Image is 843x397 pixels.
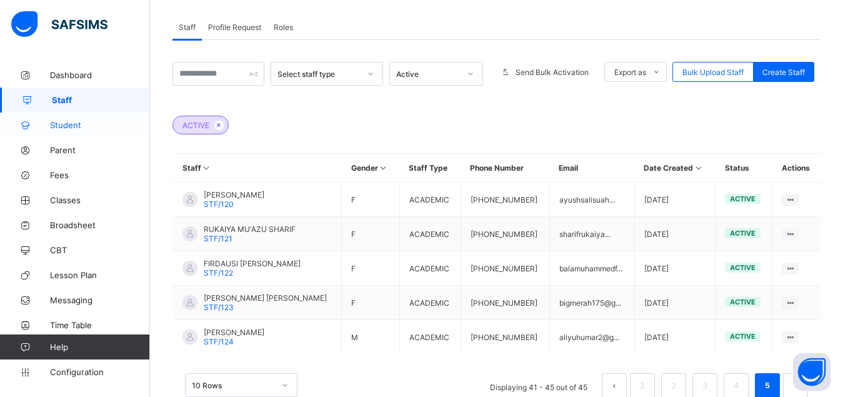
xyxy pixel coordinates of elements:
[730,194,756,203] span: active
[549,286,634,320] td: bigmerah175@g...
[399,217,461,251] td: ACADEMIC
[204,224,296,234] span: RUKAIYA MU'AZU SHARIF
[682,68,744,77] span: Bulk Upload Staff
[549,320,634,354] td: aliyuhumar2@g...
[173,154,342,183] th: Staff
[50,342,149,352] span: Help
[342,217,400,251] td: F
[204,293,327,303] span: [PERSON_NAME] [PERSON_NAME]
[378,163,389,173] i: Sort in Ascending Order
[716,154,772,183] th: Status
[50,170,150,180] span: Fees
[634,251,716,286] td: [DATE]
[634,217,716,251] td: [DATE]
[699,378,711,394] a: 3
[399,251,461,286] td: ACADEMIC
[634,320,716,354] td: [DATE]
[461,217,549,251] td: [PHONE_NUMBER]
[204,259,301,268] span: FIRDAUSI [PERSON_NAME]
[730,378,742,394] a: 4
[399,183,461,217] td: ACADEMIC
[204,328,264,337] span: [PERSON_NAME]
[399,320,461,354] td: ACADEMIC
[634,154,716,183] th: Date Created
[204,303,234,312] span: STF/123
[342,320,400,354] td: M
[274,23,293,32] span: Roles
[204,199,234,209] span: STF/120
[634,183,716,217] td: [DATE]
[52,95,150,105] span: Staff
[634,286,716,320] td: [DATE]
[342,286,400,320] td: F
[50,145,150,155] span: Parent
[516,68,589,77] span: Send Bulk Activation
[614,68,646,77] span: Export as
[182,121,209,130] span: ACTIVE
[204,268,233,278] span: STF/122
[461,320,549,354] td: [PHONE_NUMBER]
[277,69,360,79] div: Select staff type
[50,320,150,330] span: Time Table
[204,190,264,199] span: [PERSON_NAME]
[11,11,107,38] img: safsims
[461,154,549,183] th: Phone Number
[204,337,234,346] span: STF/124
[50,245,150,255] span: CBT
[208,23,261,32] span: Profile Request
[549,251,634,286] td: balamuhammedf...
[461,183,549,217] td: [PHONE_NUMBER]
[761,378,773,394] a: 5
[730,298,756,306] span: active
[762,68,805,77] span: Create Staff
[50,195,150,205] span: Classes
[204,234,232,243] span: STF/121
[793,353,831,391] button: Open asap
[730,263,756,272] span: active
[50,70,150,80] span: Dashboard
[342,251,400,286] td: F
[342,154,400,183] th: Gender
[396,69,460,79] div: Active
[50,295,150,305] span: Messaging
[399,154,461,183] th: Staff Type
[461,251,549,286] td: [PHONE_NUMBER]
[399,286,461,320] td: ACADEMIC
[693,163,704,173] i: Sort in Ascending Order
[549,183,634,217] td: ayushsalisuah...
[772,154,821,183] th: Actions
[730,229,756,238] span: active
[50,120,150,130] span: Student
[179,23,196,32] span: Staff
[342,183,400,217] td: F
[50,367,149,377] span: Configuration
[192,381,274,390] div: 10 Rows
[201,163,212,173] i: Sort in Ascending Order
[549,154,634,183] th: Email
[730,332,756,341] span: active
[50,270,150,280] span: Lesson Plan
[461,286,549,320] td: [PHONE_NUMBER]
[667,378,679,394] a: 2
[636,378,648,394] a: 1
[50,220,150,230] span: Broadsheet
[549,217,634,251] td: sharifrukaiya...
